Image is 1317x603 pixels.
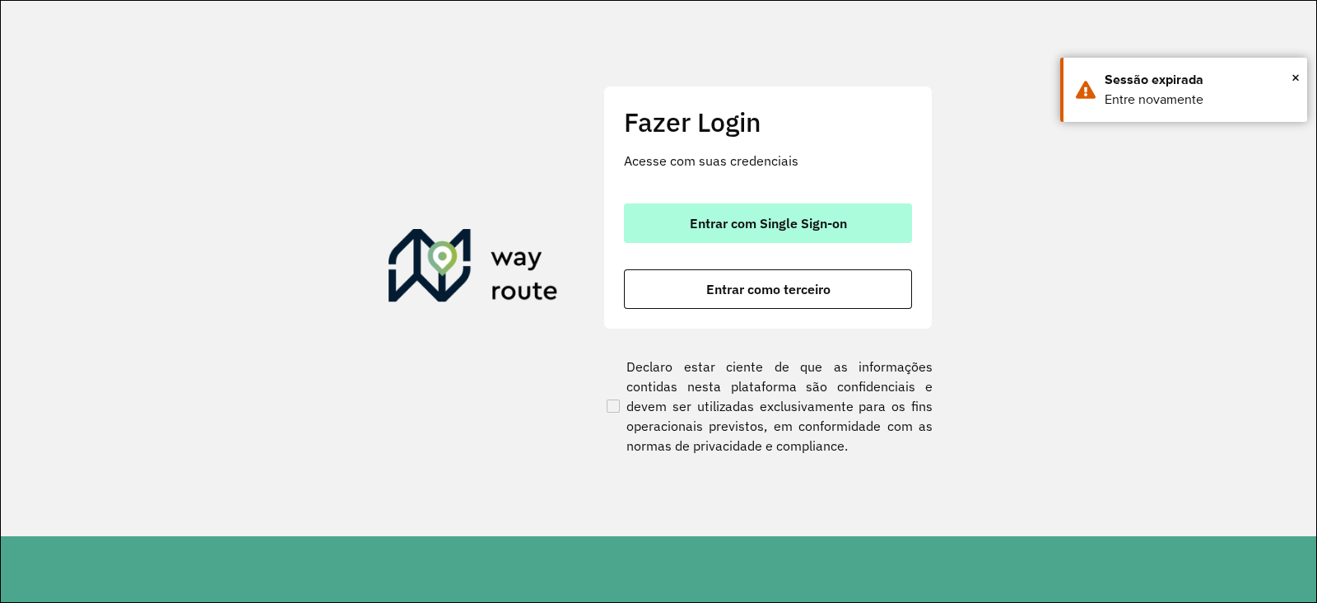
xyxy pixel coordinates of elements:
button: button [624,269,912,309]
img: Roteirizador AmbevTech [389,229,558,308]
label: Declaro estar ciente de que as informações contidas nesta plataforma são confidenciais e devem se... [603,357,933,456]
button: button [624,203,912,243]
span: × [1291,65,1300,90]
p: Acesse com suas credenciais [624,151,912,171]
h2: Fazer Login [624,106,912,138]
span: Entrar com Single Sign-on [690,217,847,230]
span: Entrar como terceiro [706,283,831,296]
div: Sessão expirada [1105,70,1295,90]
div: Entre novamente [1105,90,1295,110]
button: Close [1291,65,1300,90]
